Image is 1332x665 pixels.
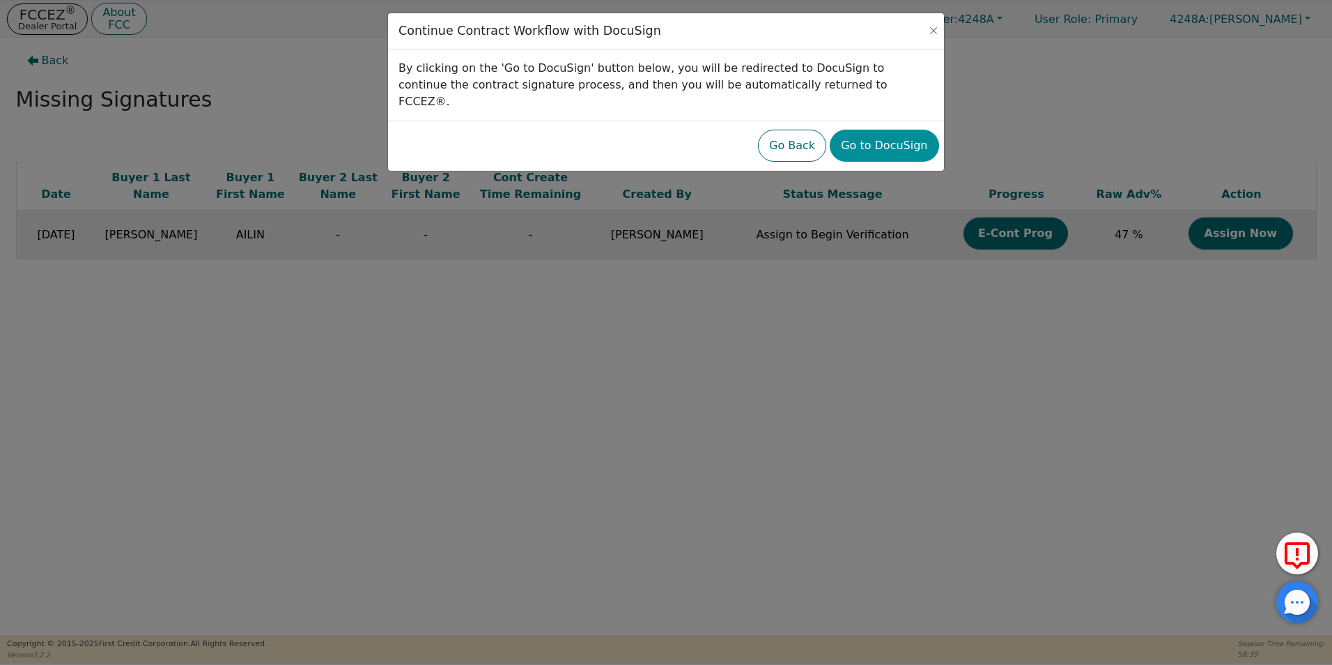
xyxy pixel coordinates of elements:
button: Report Error to FCC [1276,533,1318,574]
button: Go to DocuSign [830,130,938,162]
button: Close [927,24,940,38]
button: Go Back [758,130,826,162]
p: By clicking on the 'Go to DocuSign' button below, you will be redirected to DocuSign to continue ... [398,60,934,110]
h3: Continue Contract Workflow with DocuSign [398,24,661,38]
